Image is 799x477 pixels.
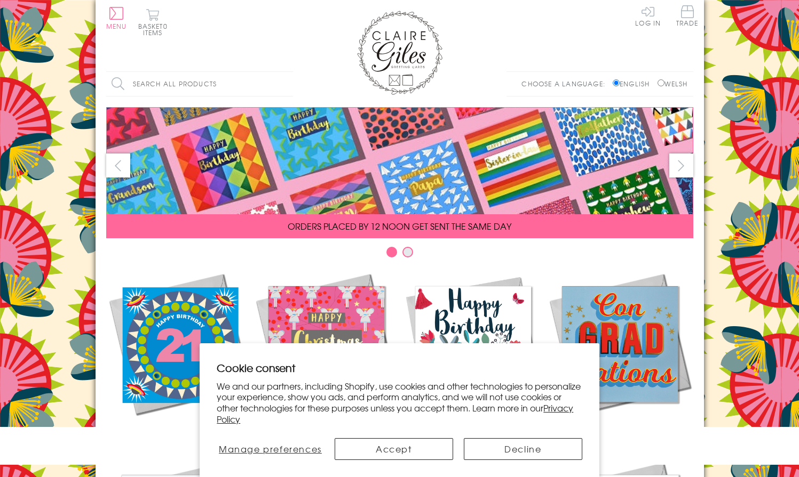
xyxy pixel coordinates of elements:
[288,220,511,232] span: ORDERS PLACED BY 12 NOON GET SENT THE SAME DAY
[106,271,253,438] a: New Releases
[635,5,661,26] a: Log In
[676,5,699,28] a: Trade
[357,11,442,95] img: Claire Giles Greetings Cards
[219,442,322,455] span: Manage preferences
[592,425,647,438] span: Academic
[547,271,693,438] a: Academic
[106,153,130,177] button: prev
[144,425,214,438] span: New Releases
[669,153,693,177] button: next
[464,438,582,460] button: Decline
[106,246,693,263] div: Carousel Pagination
[613,79,620,86] input: English
[217,401,573,425] a: Privacy Policy
[676,5,699,26] span: Trade
[217,438,323,460] button: Manage preferences
[335,438,453,460] button: Accept
[143,21,168,37] span: 0 items
[658,79,664,86] input: Welsh
[282,72,293,96] input: Search
[217,360,582,375] h2: Cookie consent
[106,21,127,31] span: Menu
[253,271,400,438] a: Christmas
[521,79,611,88] p: Choose a language:
[658,79,688,88] label: Welsh
[613,79,655,88] label: English
[106,7,127,29] button: Menu
[217,381,582,425] p: We and our partners, including Shopify, use cookies and other technologies to personalize your ex...
[402,247,413,257] button: Carousel Page 2
[386,247,397,257] button: Carousel Page 1 (Current Slide)
[400,271,547,438] a: Birthdays
[138,9,168,36] button: Basket0 items
[106,72,293,96] input: Search all products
